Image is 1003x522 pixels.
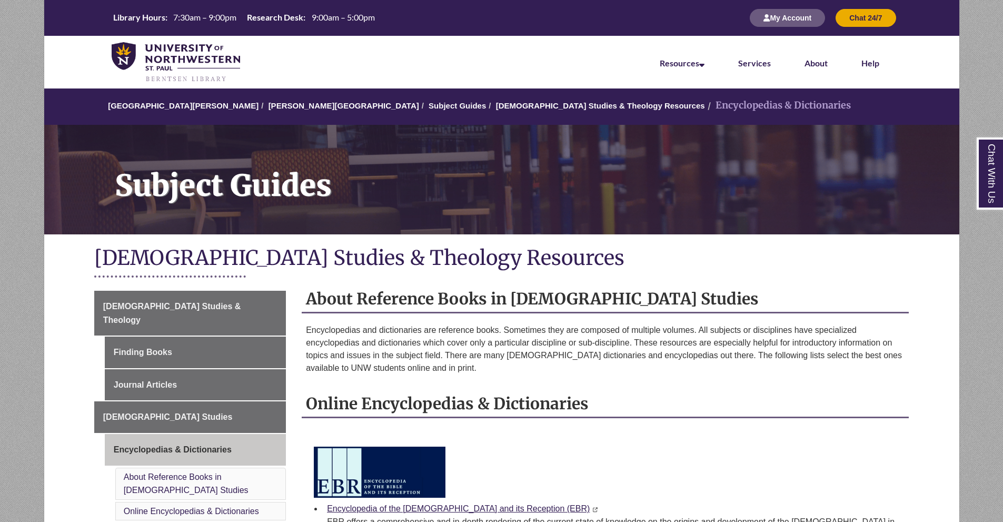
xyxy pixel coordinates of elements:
[109,12,379,24] a: Hours Today
[173,12,236,22] span: 7:30am – 9:00pm
[269,101,419,110] a: [PERSON_NAME][GEOGRAPHIC_DATA]
[429,101,486,110] a: Subject Guides
[861,58,879,68] a: Help
[109,12,379,23] table: Hours Today
[327,504,590,513] a: Encyclopedia of the [DEMOGRAPHIC_DATA] and its Reception (EBR)
[103,302,241,324] span: [DEMOGRAPHIC_DATA] Studies & Theology
[109,12,169,23] th: Library Hours:
[750,13,825,22] a: My Account
[94,245,909,273] h1: [DEMOGRAPHIC_DATA] Studies & Theology Resources
[836,13,896,22] a: Chat 24/7
[108,101,259,110] a: [GEOGRAPHIC_DATA][PERSON_NAME]
[496,101,705,110] a: [DEMOGRAPHIC_DATA] Studies & Theology Resources
[660,58,704,68] a: Resources
[105,369,286,401] a: Journal Articles
[124,472,249,495] a: About Reference Books in [DEMOGRAPHIC_DATA] Studies
[306,324,905,375] p: Encyclopedias and dictionaries are reference books. Sometimes they are composed of multiple volum...
[105,434,286,466] a: Encyclopedias & Dictionaries
[705,98,851,113] li: Encyclopedias & Dictionaries
[314,447,445,498] img: undefined
[94,401,286,433] a: [DEMOGRAPHIC_DATA] Studies
[836,9,896,27] button: Chat 24/7
[302,390,909,418] h2: Online Encyclopedias & Dictionaries
[805,58,828,68] a: About
[103,125,959,221] h1: Subject Guides
[124,507,259,516] a: Online Encyclopedias & Dictionaries
[243,12,307,23] th: Research Desk:
[302,285,909,313] h2: About Reference Books in [DEMOGRAPHIC_DATA] Studies
[750,9,825,27] button: My Account
[105,337,286,368] a: Finding Books
[592,507,598,512] i: This link opens in a new window
[312,12,375,22] span: 9:00am – 5:00pm
[44,125,959,234] a: Subject Guides
[738,58,771,68] a: Services
[103,412,233,421] span: [DEMOGRAPHIC_DATA] Studies
[112,42,241,83] img: UNWSP Library Logo
[94,291,286,336] a: [DEMOGRAPHIC_DATA] Studies & Theology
